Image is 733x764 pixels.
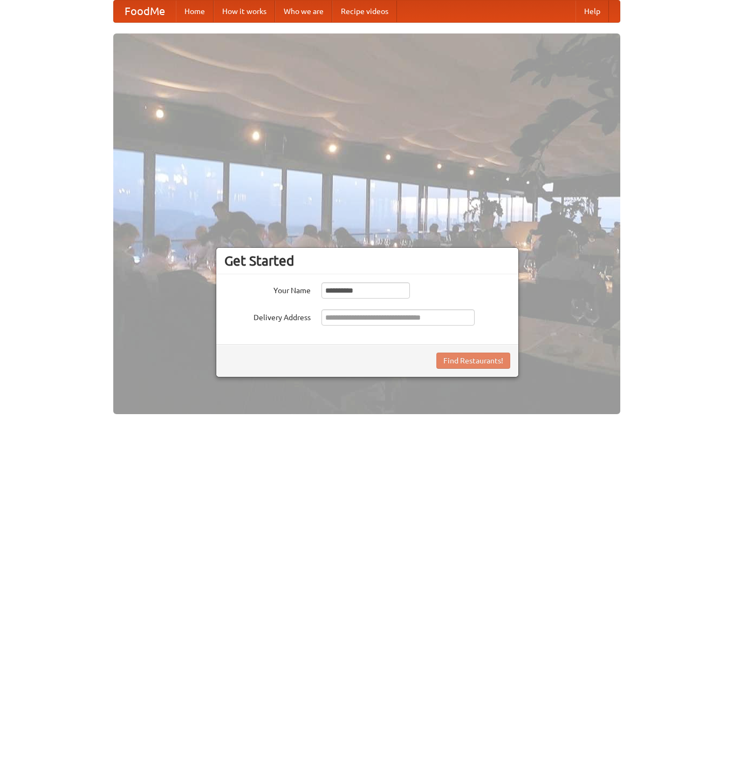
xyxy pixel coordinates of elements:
[275,1,332,22] a: Who we are
[224,253,510,269] h3: Get Started
[224,282,311,296] label: Your Name
[176,1,214,22] a: Home
[436,353,510,369] button: Find Restaurants!
[576,1,609,22] a: Help
[224,309,311,323] label: Delivery Address
[114,1,176,22] a: FoodMe
[332,1,397,22] a: Recipe videos
[214,1,275,22] a: How it works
